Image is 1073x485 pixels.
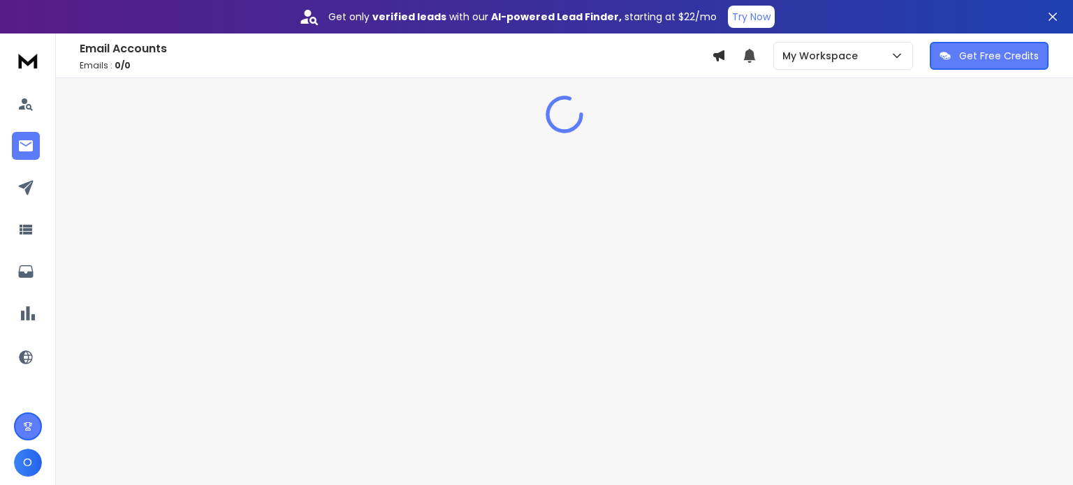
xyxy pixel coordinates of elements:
[14,449,42,477] button: O
[782,49,863,63] p: My Workspace
[372,10,446,24] strong: verified leads
[328,10,717,24] p: Get only with our starting at $22/mo
[728,6,775,28] button: Try Now
[959,49,1039,63] p: Get Free Credits
[115,59,131,71] span: 0 / 0
[80,60,712,71] p: Emails :
[80,40,712,57] h1: Email Accounts
[491,10,622,24] strong: AI-powered Lead Finder,
[14,47,42,73] img: logo
[732,10,771,24] p: Try Now
[930,42,1049,70] button: Get Free Credits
